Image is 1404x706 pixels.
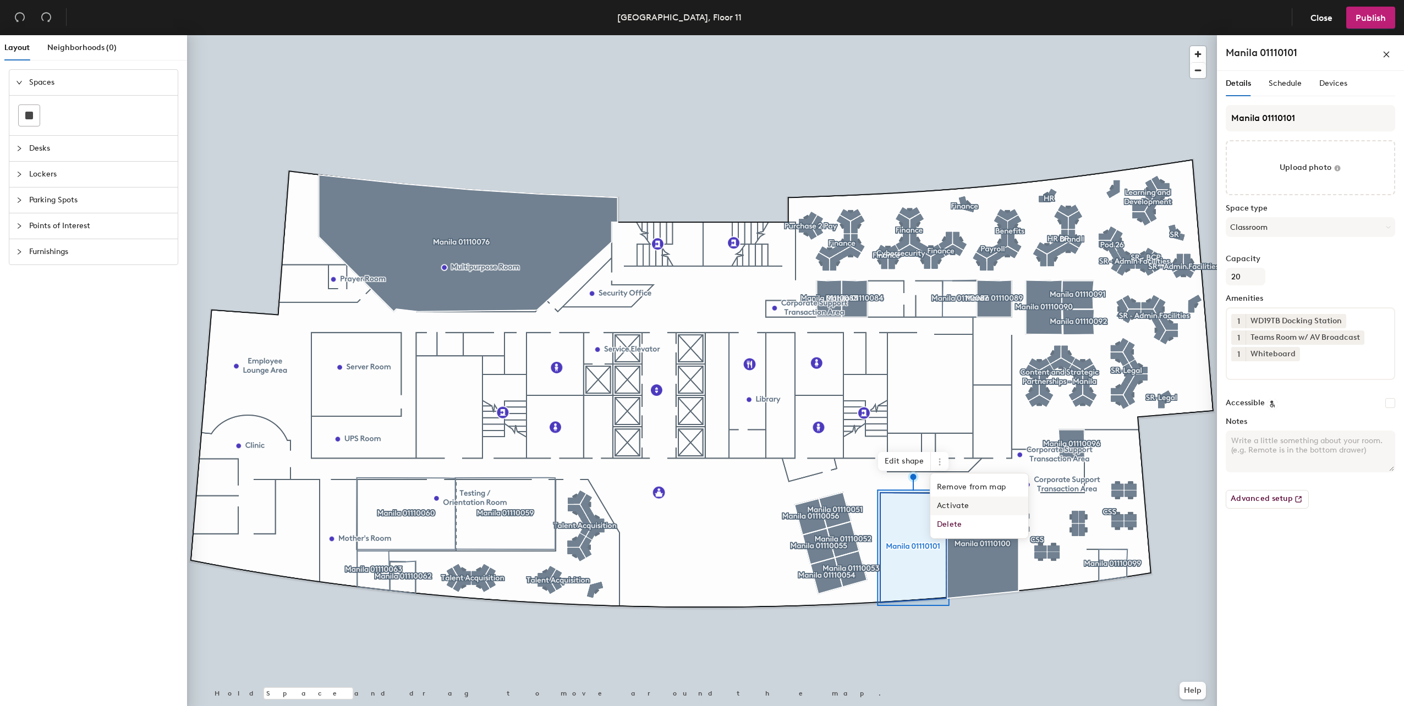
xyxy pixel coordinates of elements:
[1237,332,1240,344] span: 1
[1226,140,1395,195] button: Upload photo
[1383,51,1390,58] span: close
[1310,13,1332,23] span: Close
[878,452,931,471] span: Edit shape
[1226,294,1395,303] label: Amenities
[1246,314,1346,328] div: WD19TB Docking Station
[1237,349,1240,360] span: 1
[16,145,23,152] span: collapsed
[1346,7,1395,29] button: Publish
[1226,217,1395,237] button: Classroom
[1246,347,1300,361] div: Whiteboard
[1226,417,1395,426] label: Notes
[1356,13,1386,23] span: Publish
[29,187,171,213] span: Parking Spots
[1231,330,1246,345] button: 1
[47,43,117,52] span: Neighborhoods (0)
[4,43,30,52] span: Layout
[16,197,23,203] span: collapsed
[1231,314,1246,328] button: 1
[1180,682,1206,699] button: Help
[16,171,23,178] span: collapsed
[1226,399,1265,407] label: Accessible
[14,12,25,23] span: undo
[1226,490,1309,509] button: Advanced setup
[16,249,23,255] span: collapsed
[16,223,23,229] span: collapsed
[16,79,23,86] span: expanded
[930,478,1028,497] span: Remove from map
[29,162,171,187] span: Lockers
[35,7,57,29] button: Redo (⌘ + ⇧ + Z)
[1246,330,1364,345] div: Teams Room w/ AV Broadcast
[1226,255,1395,263] label: Capacity
[1226,46,1297,60] h4: Manila 01110101
[1231,347,1246,361] button: 1
[1301,7,1342,29] button: Close
[930,515,1028,534] span: Delete
[1226,204,1395,213] label: Space type
[29,239,171,264] span: Furnishings
[1269,79,1302,88] span: Schedule
[1226,79,1251,88] span: Details
[617,10,742,24] div: [GEOGRAPHIC_DATA], Floor 11
[29,213,171,239] span: Points of Interest
[9,7,31,29] button: Undo (⌘ + Z)
[1319,79,1347,88] span: Devices
[1237,316,1240,327] span: 1
[29,70,171,95] span: Spaces
[29,136,171,161] span: Desks
[930,497,1028,515] span: Activate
